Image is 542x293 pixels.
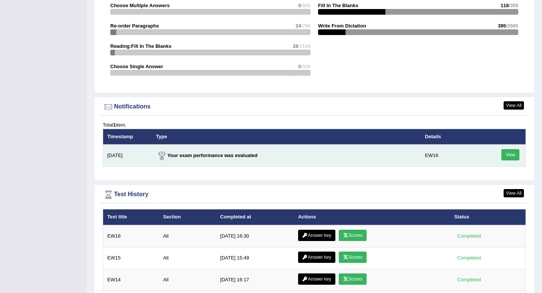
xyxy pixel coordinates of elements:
a: Scores [339,273,367,285]
span: 395 [498,23,506,29]
span: 0 [298,3,301,8]
td: EW16 [103,225,159,247]
a: Scores [339,230,367,241]
span: /350 [509,3,518,8]
span: 0 [298,64,301,69]
div: Notifications [103,101,526,113]
span: /1134 [298,43,311,49]
a: View All [504,101,524,110]
strong: Your exam performance was evaluated [156,153,258,158]
a: Scores [339,252,367,263]
strong: Re-order Paragraphs [110,23,159,29]
th: Actions [294,209,450,225]
td: EW16 [421,145,480,167]
span: /305 [301,3,311,8]
td: [DATE] 16:30 [216,225,294,247]
span: 26 [293,43,298,49]
a: Answer key [298,252,335,263]
span: /786 [301,23,311,29]
td: All [159,269,216,291]
span: 24 [295,23,301,29]
a: Answer key [298,230,335,241]
div: Test History [103,189,526,200]
td: [DATE] 16:17 [216,269,294,291]
td: [DATE] 15:49 [216,247,294,269]
th: Test title [103,209,159,225]
th: Status [450,209,526,225]
th: Section [159,209,216,225]
strong: Write From Dictation [318,23,366,29]
a: View [501,149,519,160]
strong: Reading:Fill In The Blanks [110,43,172,49]
div: Completed [454,254,484,262]
td: All [159,247,216,269]
b: 1 [113,122,116,128]
strong: Choose Multiple Answers [110,3,170,8]
strong: Choose Single Answer [110,64,163,69]
td: [DATE] [103,145,152,167]
td: EW15 [103,247,159,269]
a: Answer key [298,273,335,285]
a: View All [504,189,524,197]
span: 118 [501,3,509,8]
span: /336 [301,64,311,69]
div: Completed [454,276,484,284]
th: Details [421,129,480,145]
th: Timestamp [103,129,152,145]
td: All [159,225,216,247]
div: Total item. [103,121,526,128]
span: /2885 [506,23,518,29]
th: Completed at [216,209,294,225]
th: Type [152,129,421,145]
strong: Fill In The Blanks [318,3,358,8]
div: Completed [454,232,484,240]
td: EW14 [103,269,159,291]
